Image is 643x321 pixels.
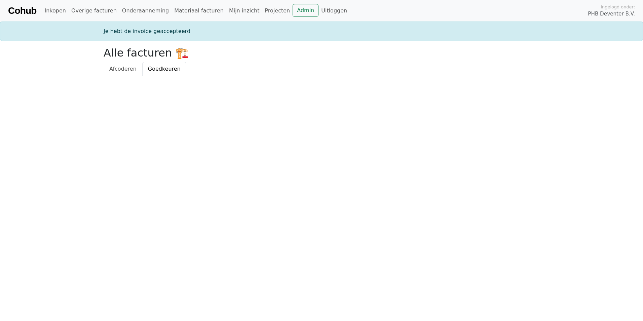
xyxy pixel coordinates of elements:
[142,62,186,76] a: Goedkeuren
[293,4,318,17] a: Admin
[109,66,137,72] span: Afcoderen
[172,4,226,17] a: Materiaal facturen
[104,46,539,59] h2: Alle facturen 🏗️
[318,4,350,17] a: Uitloggen
[8,3,36,19] a: Cohub
[601,4,635,10] span: Ingelogd onder:
[226,4,262,17] a: Mijn inzicht
[42,4,68,17] a: Inkopen
[69,4,119,17] a: Overige facturen
[100,27,543,35] div: Je hebt de invoice geaccepteerd
[119,4,172,17] a: Onderaanneming
[104,62,142,76] a: Afcoderen
[262,4,293,17] a: Projecten
[148,66,181,72] span: Goedkeuren
[588,10,635,18] span: PHB Deventer B.V.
